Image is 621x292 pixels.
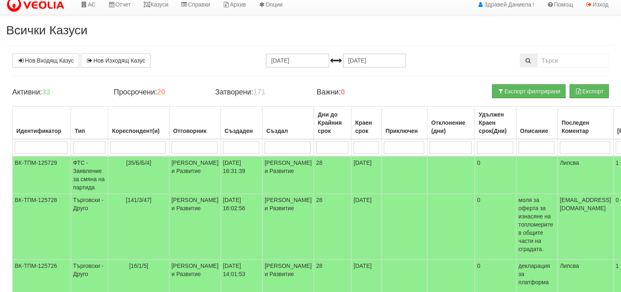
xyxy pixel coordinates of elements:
button: Експорт филтрирани [492,84,565,98]
div: Приключен [384,125,425,137]
b: 20 [157,88,165,96]
td: 0 [475,194,516,260]
th: Идентификатор: No sort applied, activate to apply an ascending sort [13,107,71,139]
div: Отклонение (дни) [430,117,472,137]
span: [141/3/47] [126,197,151,203]
div: Описание [519,125,556,137]
div: Кореспондент(и) [110,125,167,137]
div: Отговорник [171,125,218,137]
td: ВК-ТПМ-125728 [13,194,71,260]
th: Удължен Краен срок(Дни): No sort applied, activate to apply an ascending sort [475,107,516,139]
div: Последен Коментар [560,117,611,137]
button: Експорт [570,84,609,98]
div: Създал [265,125,312,137]
td: [PERSON_NAME] и Развитие [263,156,314,194]
b: 0 [341,88,345,96]
span: [35/Б/Б/4] [126,159,151,166]
div: Тип [73,125,106,137]
p: моля за оферта за изнасяне на топломерите в общите части на сградата. [519,196,556,253]
th: Приключен: No sort applied, activate to apply an ascending sort [382,107,427,139]
th: Създаден: No sort applied, activate to apply an ascending sort [221,107,263,139]
td: ФТС - Заявление за смяна на партида [71,156,108,194]
a: Нов Изходящ Казус [81,54,151,67]
td: [PERSON_NAME] и Развитие [169,156,220,194]
th: Краен срок: No sort applied, activate to apply an ascending sort [351,107,381,139]
span: Липсва [560,263,579,269]
td: [PERSON_NAME] и Развитие [169,194,220,260]
b: 171 [253,88,265,96]
span: [EMAIL_ADDRESS][DOMAIN_NAME] [560,197,611,211]
span: Липсва [560,159,579,166]
b: 33 [42,88,50,96]
td: 0 [475,156,516,194]
h4: Активни: [12,88,102,97]
th: Кореспондент(и): No sort applied, activate to apply an ascending sort [108,107,169,139]
td: [DATE] [351,156,381,194]
span: [16/1/5] [129,263,148,269]
h4: Затворени: [215,88,305,97]
div: Удължен Краен срок(Дни) [477,109,514,137]
th: Дни до Крайния срок: No sort applied, activate to apply an ascending sort [314,107,352,139]
span: 28 [316,197,323,203]
th: Отклонение (дни): No sort applied, activate to apply an ascending sort [427,107,475,139]
th: Описание: No sort applied, activate to apply an ascending sort [516,107,558,139]
div: Идентификатор [15,125,69,137]
span: 28 [316,263,323,269]
th: Последен Коментар: No sort applied, activate to apply an ascending sort [558,107,613,139]
td: [DATE] [351,194,381,260]
th: Отговорник: No sort applied, activate to apply an ascending sort [169,107,220,139]
td: [DATE] 16:02:56 [221,194,263,260]
div: Краен срок [354,117,379,137]
td: [DATE] 16:31:39 [221,156,263,194]
td: [PERSON_NAME] и Развитие [263,194,314,260]
input: Търсене по Идентификатор, Бл/Вх/Ап, Тип, Описание, Моб. Номер, Имейл, Файл, Коментар, [537,54,609,67]
h4: Важни: [317,88,406,97]
div: Създаден [223,125,260,137]
a: Нов Входящ Казус [12,54,79,67]
td: ВК-ТПМ-125729 [13,156,71,194]
th: Тип: No sort applied, activate to apply an ascending sort [71,107,108,139]
span: 28 [316,159,323,166]
p: декларация за платформа [519,262,556,286]
div: Дни до Крайния срок [316,109,349,137]
td: Търговски - Друго [71,194,108,260]
h4: Просрочени: [114,88,203,97]
h2: Всички Казуси [6,23,615,37]
th: Създал: No sort applied, activate to apply an ascending sort [263,107,314,139]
